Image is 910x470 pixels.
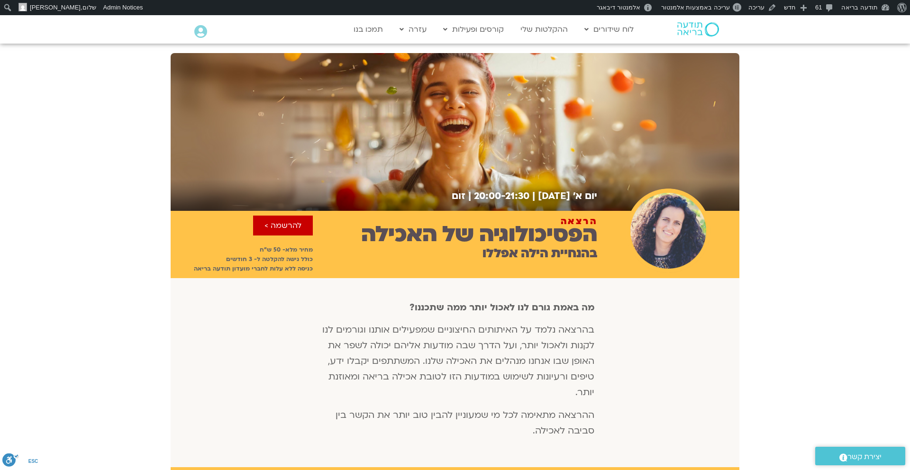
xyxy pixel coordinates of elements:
span: [PERSON_NAME] [30,4,81,11]
p: בהרצאה נלמד על האיתותים החיצוניים שמפעילים אותנו וגורמים לנו לקנות ולאכול יותר, ועל הדרך שבה מודע... [316,322,594,400]
p: מחיר מלא- 50 ש״ח כולל גישה להקלטה ל- 3 חודשים כניסה ללא עלות לחברי מועדון תודעה בריאה [171,245,313,273]
span: להרשמה > [264,221,301,230]
span: עריכה באמצעות אלמנטור [661,4,730,11]
a: תמכו בנו [349,20,388,38]
span: יצירת קשר [847,451,882,463]
p: ההרצאה מתאימה לכל מי שמעוניין להבין טוב יותר את הקשר בין סביבה לאכילה. [316,407,594,439]
a: לוח שידורים [580,20,638,38]
img: תודעה בריאה [677,22,719,36]
a: ההקלטות שלי [516,20,573,38]
h2: הפסיכולוגיה של האכילה [361,222,597,247]
a: יצירת קשר [815,447,905,465]
strong: מה באמת גורם לנו לאכול יותר ממה שתכננו? [409,301,594,314]
a: להרשמה > [253,216,313,235]
a: עזרה [395,20,431,38]
a: קורסים ופעילות [438,20,509,38]
h2: יום א׳ [DATE] | 20:00-21:30 | זום [171,190,597,201]
h2: בהנחיית הילה אפללו [482,246,597,261]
